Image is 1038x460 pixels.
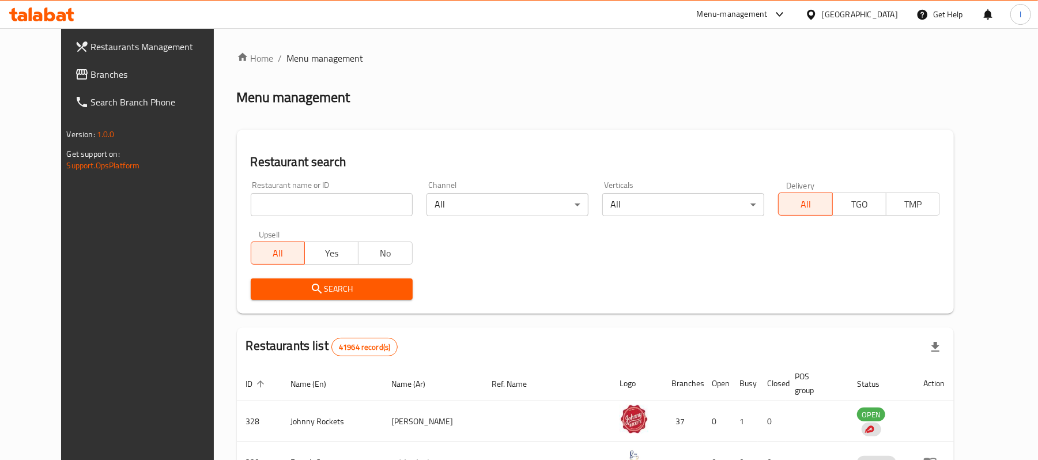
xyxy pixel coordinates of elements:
[278,51,282,65] li: /
[864,424,874,435] img: delivery hero logo
[822,8,898,21] div: [GEOGRAPHIC_DATA]
[391,377,440,391] span: Name (Ar)
[358,242,412,265] button: No
[1020,8,1021,21] span: l
[66,88,235,116] a: Search Branch Phone
[309,245,354,262] span: Yes
[758,401,786,442] td: 0
[778,193,832,216] button: All
[260,282,403,296] span: Search
[697,7,768,21] div: Menu-management
[251,153,941,171] h2: Restaurant search
[251,242,305,265] button: All
[67,127,95,142] span: Version:
[291,377,342,391] span: Name (En)
[237,88,350,107] h2: Menu management
[862,423,881,436] div: Indicates that the vendor menu management has been moved to DH Catalog service
[246,377,268,391] span: ID
[237,51,274,65] a: Home
[795,369,834,397] span: POS group
[837,196,882,213] span: TGO
[783,196,828,213] span: All
[730,366,758,401] th: Busy
[662,401,703,442] td: 37
[832,193,886,216] button: TGO
[259,230,280,238] label: Upsell
[610,366,662,401] th: Logo
[91,95,225,109] span: Search Branch Phone
[492,377,542,391] span: Ref. Name
[426,193,588,216] div: All
[66,33,235,61] a: Restaurants Management
[67,146,120,161] span: Get support on:
[246,337,398,356] h2: Restaurants list
[237,401,282,442] td: 328
[602,193,764,216] div: All
[914,366,954,401] th: Action
[857,408,885,421] span: OPEN
[922,333,949,361] div: Export file
[282,401,383,442] td: Johnny Rockets
[786,181,815,189] label: Delivery
[91,67,225,81] span: Branches
[891,196,935,213] span: TMP
[886,193,940,216] button: TMP
[857,377,894,391] span: Status
[703,401,730,442] td: 0
[730,401,758,442] td: 1
[304,242,358,265] button: Yes
[332,342,397,353] span: 41964 record(s)
[91,40,225,54] span: Restaurants Management
[857,408,885,421] div: OPEN
[703,366,730,401] th: Open
[256,245,300,262] span: All
[287,51,364,65] span: Menu management
[363,245,407,262] span: No
[251,193,413,216] input: Search for restaurant name or ID..
[758,366,786,401] th: Closed
[620,405,648,433] img: Johnny Rockets
[97,127,115,142] span: 1.0.0
[67,158,140,173] a: Support.OpsPlatform
[382,401,482,442] td: [PERSON_NAME]
[66,61,235,88] a: Branches
[251,278,413,300] button: Search
[331,338,398,356] div: Total records count
[237,51,954,65] nav: breadcrumb
[662,366,703,401] th: Branches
